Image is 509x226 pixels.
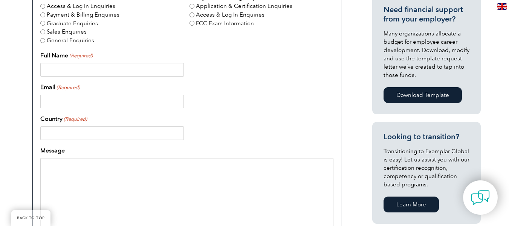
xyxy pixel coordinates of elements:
[40,114,87,123] label: Country
[196,19,254,28] label: FCC Exam Information
[47,19,98,28] label: Graduate Enquiries
[40,146,65,155] label: Message
[11,210,50,226] a: BACK TO TOP
[47,11,119,19] label: Payment & Billing Enquiries
[47,28,87,36] label: Sales Enquiries
[47,2,115,11] label: Access & Log In Enquiries
[384,29,469,79] p: Many organizations allocate a budget for employee career development. Download, modify and use th...
[384,5,469,24] h3: Need financial support from your employer?
[40,83,80,92] label: Email
[40,51,93,60] label: Full Name
[497,3,507,10] img: en
[196,11,264,19] label: Access & Log In Enquiries
[63,115,87,123] span: (Required)
[47,36,94,45] label: General Enquiries
[384,197,439,212] a: Learn More
[196,2,292,11] label: Application & Certification Enquiries
[69,52,93,60] span: (Required)
[384,132,469,141] h3: Looking to transition?
[471,188,490,207] img: contact-chat.png
[56,84,80,91] span: (Required)
[384,147,469,189] p: Transitioning to Exemplar Global is easy! Let us assist you with our certification recognition, c...
[384,87,462,103] a: Download Template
